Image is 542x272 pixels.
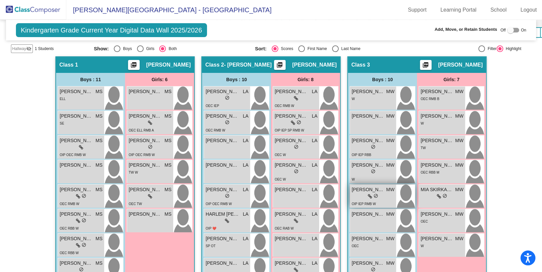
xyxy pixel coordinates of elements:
span: 1 Students [35,46,54,52]
a: School [485,5,512,15]
span: SP OT [206,244,216,248]
span: LA [312,162,317,169]
span: MW [455,137,463,144]
span: LA [243,137,248,144]
span: [PERSON_NAME] [352,88,385,95]
span: OEC RBB M [421,171,439,174]
span: OIP OEC RMB W [206,202,232,206]
span: MW [455,113,463,120]
span: [PERSON_NAME] [421,113,454,120]
span: LA [312,235,317,242]
mat-radio-group: Select an option [255,45,411,52]
div: Boys : 11 [56,73,125,86]
span: MS [165,137,171,144]
span: W [421,122,424,125]
span: LA [243,113,248,120]
span: Sort: [255,46,267,52]
span: [PERSON_NAME] [275,211,308,218]
span: [PERSON_NAME][GEOGRAPHIC_DATA] - [GEOGRAPHIC_DATA] [66,5,272,15]
button: Print Students Details [128,60,140,70]
span: MS [96,137,102,144]
div: Boys [120,46,132,52]
div: Boys : 10 [202,73,271,86]
span: Show: [94,46,109,52]
div: Filter [485,46,497,52]
span: [PERSON_NAME] ([PERSON_NAME]) [PERSON_NAME] [206,186,239,193]
span: [PERSON_NAME] [129,113,162,120]
span: MS [165,211,171,218]
div: Girls: 7 [417,73,486,86]
div: Girls: 6 [125,73,194,86]
span: do_not_disturb_alt [225,120,230,125]
span: Class 2 [205,62,224,68]
span: LA [243,186,248,193]
span: [PERSON_NAME] [275,186,308,193]
span: MW [455,235,463,242]
mat-icon: picture_as_pdf [276,62,284,71]
span: [PERSON_NAME] [60,211,93,218]
span: do_not_disturb_alt [225,193,230,198]
span: OEC [421,220,428,223]
span: W [352,178,355,181]
span: MW [386,88,394,95]
span: do_not_disturb_alt [442,193,447,198]
span: LA [243,235,248,242]
span: OEC RBB W [60,227,79,230]
span: OEC RBB W [60,251,79,255]
div: First Name [305,46,327,52]
a: Logout [515,5,542,15]
span: [PERSON_NAME] [60,235,93,242]
span: OEC IEP [206,104,219,108]
span: [PERSON_NAME] [129,186,162,193]
span: Kindergarten Grade Current Year Digital Data Wall 2025/2026 [16,23,207,37]
span: LA [243,162,248,169]
span: [PERSON_NAME] [421,162,454,169]
span: TW [421,146,426,150]
span: OIP ❤️ [206,227,216,230]
span: do_not_disturb_alt [82,243,86,247]
span: [PERSON_NAME] [292,62,337,68]
span: LA [243,260,248,267]
span: [PERSON_NAME] [275,235,308,242]
span: MS [165,186,171,193]
div: Last Name [339,46,361,52]
span: do_not_disturb_alt [148,144,153,149]
span: do_not_disturb_alt [371,169,375,174]
span: [PERSON_NAME] [275,88,308,95]
span: OEC [352,244,359,248]
span: OEC TW [129,202,142,206]
span: do_not_disturb_alt [79,267,84,272]
button: Print Students Details [274,60,286,70]
span: MW [386,162,394,169]
span: [PERSON_NAME] [129,88,162,95]
span: OEC W [275,178,286,181]
span: OIP IEP RMB W [352,202,376,206]
span: do_not_disturb_alt [225,95,230,100]
span: LA [312,186,317,193]
div: Boys : 10 [348,73,417,86]
span: do_not_disturb_alt [373,193,378,198]
a: Support [403,5,432,15]
span: OIP IEP RBB [352,153,371,157]
span: [PERSON_NAME] [352,260,385,267]
span: do_not_disturb_alt [82,218,86,223]
span: [PERSON_NAME] [421,88,454,95]
span: do_not_disturb_alt [294,169,299,174]
span: MS [96,211,102,218]
span: OEC RMB W [275,104,294,108]
span: MS [96,186,102,193]
span: do_not_disturb_alt [82,193,86,198]
span: MIA SKIRKANIC [421,186,454,193]
span: LA [312,113,317,120]
span: [PERSON_NAME] [352,137,385,144]
span: OEC W [275,153,286,157]
span: [PERSON_NAME] [421,211,454,218]
span: MS [165,113,171,120]
span: W [352,97,355,101]
a: Learning Portal [435,5,482,15]
span: MS [96,235,102,242]
span: MW [386,186,394,193]
mat-icon: picture_as_pdf [422,62,430,71]
mat-icon: picture_as_pdf [130,62,138,71]
span: [PERSON_NAME] [275,137,308,144]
